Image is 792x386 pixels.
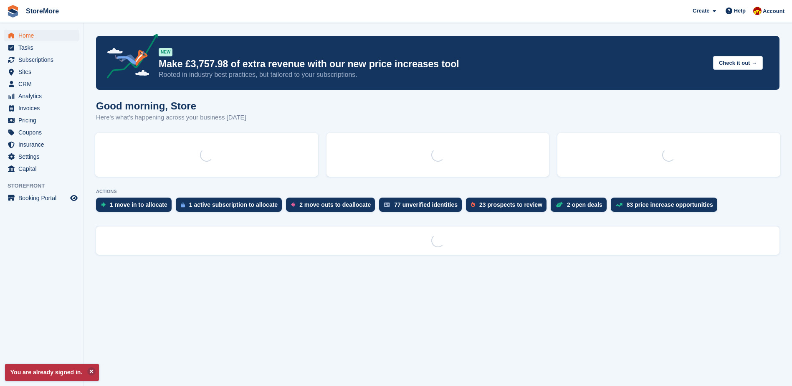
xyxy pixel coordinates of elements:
a: menu [4,30,79,41]
a: menu [4,114,79,126]
span: Invoices [18,102,68,114]
button: Check it out → [713,56,763,70]
a: 2 move outs to deallocate [286,198,379,216]
span: Capital [18,163,68,175]
a: menu [4,54,79,66]
span: Subscriptions [18,54,68,66]
span: Booking Portal [18,192,68,204]
a: 1 move in to allocate [96,198,176,216]
a: 23 prospects to review [466,198,551,216]
img: deal-1b604bf984904fb50ccaf53a9ad4b4a5d6e5aea283cecdc64d6e3604feb123c2.svg [556,202,563,208]
span: Storefront [8,182,83,190]
div: 23 prospects to review [479,201,542,208]
a: menu [4,66,79,78]
img: verify_identity-adf6edd0f0f0b5bbfe63781bf79b02c33cf7c696d77639b501bdc392416b5a36.svg [384,202,390,207]
span: Create [693,7,709,15]
span: Analytics [18,90,68,102]
h1: Good morning, Store [96,100,246,112]
span: Home [18,30,68,41]
img: price-adjustments-announcement-icon-8257ccfd72463d97f412b2fc003d46551f7dbcb40ab6d574587a9cd5c0d94... [100,34,158,81]
div: 1 move in to allocate [110,201,167,208]
span: Tasks [18,42,68,53]
img: move_ins_to_allocate_icon-fdf77a2bb77ea45bf5b3d319d69a93e2d87916cf1d5bf7949dd705db3b84f3ca.svg [101,202,106,207]
a: 83 price increase opportunities [611,198,721,216]
a: menu [4,163,79,175]
span: Pricing [18,114,68,126]
span: Account [763,7,784,15]
span: Coupons [18,127,68,138]
div: 2 move outs to deallocate [299,201,371,208]
a: menu [4,78,79,90]
img: move_outs_to_deallocate_icon-f764333ba52eb49d3ac5e1228854f67142a1ed5810a6f6cc68b1a99e826820c5.svg [291,202,295,207]
a: Preview store [69,193,79,203]
span: Help [734,7,746,15]
p: Here's what's happening across your business [DATE] [96,113,246,122]
a: menu [4,127,79,138]
span: CRM [18,78,68,90]
div: 2 open deals [567,201,602,208]
div: 83 price increase opportunities [627,201,713,208]
p: Make £3,757.98 of extra revenue with our new price increases tool [159,58,706,70]
img: prospect-51fa495bee0391a8d652442698ab0144808aea92771e9ea1ae160a38d050c398.svg [471,202,475,207]
img: stora-icon-8386f47178a22dfd0bd8f6a31ec36ba5ce8667c1dd55bd0f319d3a0aa187defe.svg [7,5,19,18]
span: Insurance [18,139,68,150]
img: price_increase_opportunities-93ffe204e8149a01c8c9dc8f82e8f89637d9d84a8eef4429ea346261dce0b2c0.svg [616,203,622,207]
p: You are already signed in. [5,364,99,381]
a: 1 active subscription to allocate [176,198,286,216]
a: menu [4,139,79,150]
div: NEW [159,48,172,56]
p: ACTIONS [96,189,779,194]
span: Sites [18,66,68,78]
div: 77 unverified identities [394,201,458,208]
a: 77 unverified identities [379,198,466,216]
a: menu [4,42,79,53]
p: Rooted in industry best practices, but tailored to your subscriptions. [159,70,706,79]
span: Settings [18,151,68,163]
img: Store More Team [753,7,762,15]
div: 1 active subscription to allocate [189,201,278,208]
a: menu [4,151,79,163]
a: menu [4,102,79,114]
a: menu [4,90,79,102]
a: StoreMore [23,4,62,18]
a: menu [4,192,79,204]
a: 2 open deals [551,198,611,216]
img: active_subscription_to_allocate_icon-d502201f5373d7db506a760aba3b589e785aa758c864c3986d89f69b8ff3... [181,202,185,208]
